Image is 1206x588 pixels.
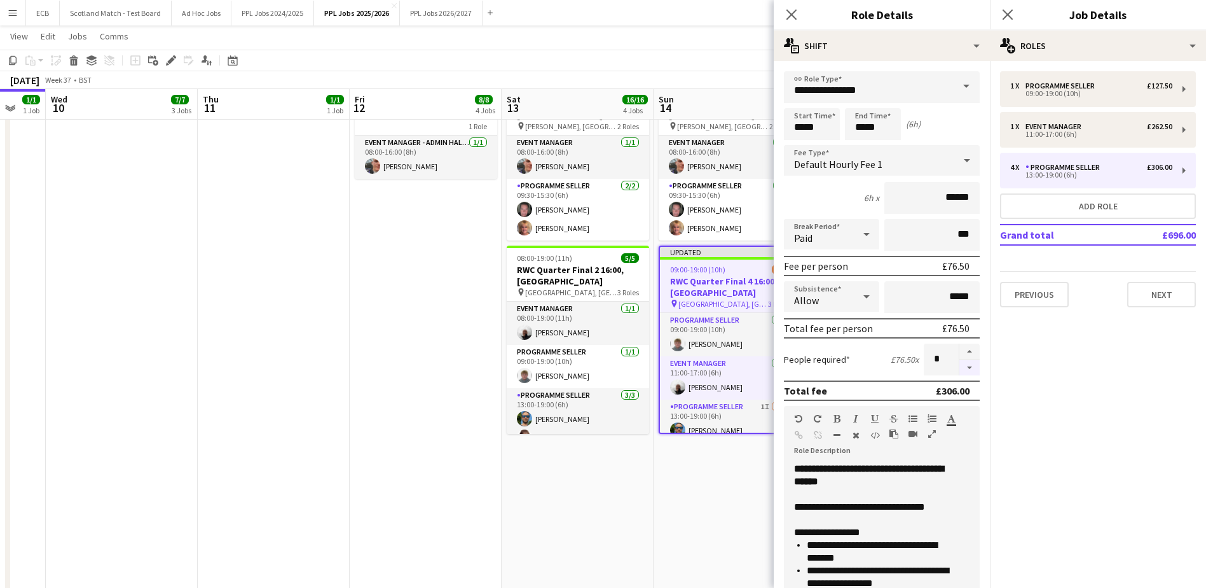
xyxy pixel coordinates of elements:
[172,1,231,25] button: Ad Hoc Jobs
[864,192,879,204] div: 6h x
[95,28,134,45] a: Comms
[774,6,990,23] h3: Role Details
[26,1,60,25] button: ECB
[769,122,791,131] span: 2 Roles
[525,122,617,131] span: [PERSON_NAME], [GEOGRAPHIC_DATA]
[870,430,879,440] button: HTML Code
[60,1,172,25] button: Scotland Match - Test Board
[507,345,649,388] app-card-role: Programme Seller1/109:00-19:00 (10h)[PERSON_NAME]
[784,354,850,365] label: People required
[507,136,649,179] app-card-role: Event Manager1/108:00-16:00 (8h)[PERSON_NAME]
[42,75,74,85] span: Week 37
[203,94,219,105] span: Thu
[622,95,648,104] span: 16/16
[908,414,917,424] button: Unordered List
[659,80,801,241] app-job-card: 08:00-16:00 (8h)3/3RWC Quarter Final 3 12:30, [GEOGRAPHIC_DATA] [PERSON_NAME], [GEOGRAPHIC_DATA]2...
[63,28,92,45] a: Jobs
[1147,122,1172,131] div: £262.50
[1025,81,1100,90] div: Programme Seller
[353,101,365,115] span: 12
[677,122,769,131] span: [PERSON_NAME], [GEOGRAPHIC_DATA]
[400,1,483,25] button: PPL Jobs 2026/2027
[475,95,493,104] span: 8/8
[813,414,822,424] button: Redo
[507,388,649,468] app-card-role: Programme Seller3/313:00-19:00 (6h)[PERSON_NAME][PERSON_NAME]
[794,158,882,171] span: Default Hourly Fee 1
[1127,282,1196,307] button: Next
[23,106,39,115] div: 1 Job
[659,136,801,179] app-card-role: Event Manager1/108:00-16:00 (8h)[PERSON_NAME]
[889,429,898,439] button: Paste as plain text
[908,429,917,439] button: Insert video
[947,414,956,424] button: Text Color
[768,299,790,309] span: 3 Roles
[784,384,827,397] div: Total fee
[832,414,841,424] button: Bold
[507,80,649,241] app-job-card: 08:00-16:00 (8h)3/3RWC Quarter Final 1 12:30, [GEOGRAPHIC_DATA] [PERSON_NAME], [GEOGRAPHIC_DATA]2...
[1147,163,1172,172] div: £306.00
[1000,193,1196,219] button: Add role
[1025,163,1105,172] div: Programme Seller
[678,299,768,309] span: [GEOGRAPHIC_DATA], [GEOGRAPHIC_DATA]
[1000,225,1120,245] td: Grand total
[621,253,639,263] span: 5/5
[659,179,801,241] app-card-role: Programme Seller2/209:30-15:30 (6h)[PERSON_NAME][PERSON_NAME]
[507,246,649,434] app-job-card: 08:00-19:00 (11h)5/5RWC Quarter Final 2 16:00, [GEOGRAPHIC_DATA] [GEOGRAPHIC_DATA], [GEOGRAPHIC_D...
[659,246,801,434] app-job-card: Updated09:00-19:00 (10h)5/6RWC Quarter Final 4 16:00, [GEOGRAPHIC_DATA] [GEOGRAPHIC_DATA], [GEOGR...
[623,106,647,115] div: 4 Jobs
[41,31,55,42] span: Edit
[517,253,572,263] span: 08:00-19:00 (11h)
[660,356,800,400] app-card-role: Event Manager1/111:00-17:00 (6h)[PERSON_NAME]
[1000,282,1069,307] button: Previous
[928,429,936,439] button: Fullscreen
[1025,122,1086,131] div: Event Manager
[1010,90,1172,97] div: 09:00-19:00 (10h)
[51,94,67,105] span: Wed
[774,31,990,61] div: Shift
[10,74,39,87] div: [DATE]
[172,106,191,115] div: 3 Jobs
[772,265,790,274] span: 5/6
[49,101,67,115] span: 10
[171,95,189,104] span: 7/7
[507,94,521,105] span: Sat
[617,288,639,297] span: 3 Roles
[670,265,725,274] span: 09:00-19:00 (10h)
[794,414,803,424] button: Undo
[959,360,980,376] button: Decrease
[1010,81,1025,90] div: 1 x
[891,354,919,365] div: £76.50 x
[660,400,800,498] app-card-role: Programme Seller1I3/413:00-19:00 (6h)[PERSON_NAME]
[68,31,87,42] span: Jobs
[928,414,936,424] button: Ordered List
[100,31,128,42] span: Comms
[327,106,343,115] div: 1 Job
[657,101,674,115] span: 14
[1010,122,1025,131] div: 1 x
[355,80,497,179] app-job-card: 08:00-16:00 (8h)1/1Driving [GEOGRAPHIC_DATA] - Home1 RoleEvent Manager - Admin Half Day1/108:00-1...
[990,31,1206,61] div: Roles
[22,95,40,104] span: 1/1
[314,1,400,25] button: PPL Jobs 2025/2026
[660,276,800,298] h3: RWC Quarter Final 4 16:00, [GEOGRAPHIC_DATA]
[476,106,495,115] div: 4 Jobs
[906,118,921,130] div: (6h)
[505,101,521,115] span: 13
[355,136,497,179] app-card-role: Event Manager - Admin Half Day1/108:00-16:00 (8h)[PERSON_NAME]
[5,28,33,45] a: View
[660,313,800,356] app-card-role: Programme Seller1/109:00-19:00 (10h)[PERSON_NAME]
[617,122,639,131] span: 2 Roles
[936,384,970,397] div: £306.00
[1147,81,1172,90] div: £127.50
[231,1,314,25] button: PPL Jobs 2024/2025
[1010,163,1025,172] div: 4 x
[1010,131,1172,137] div: 11:00-17:00 (6h)
[942,260,970,272] div: £76.50
[784,260,848,272] div: Fee per person
[784,322,873,335] div: Total fee per person
[507,302,649,345] app-card-role: Event Manager1/108:00-19:00 (11h)[PERSON_NAME]
[794,232,812,244] span: Paid
[1010,172,1172,178] div: 13:00-19:00 (6h)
